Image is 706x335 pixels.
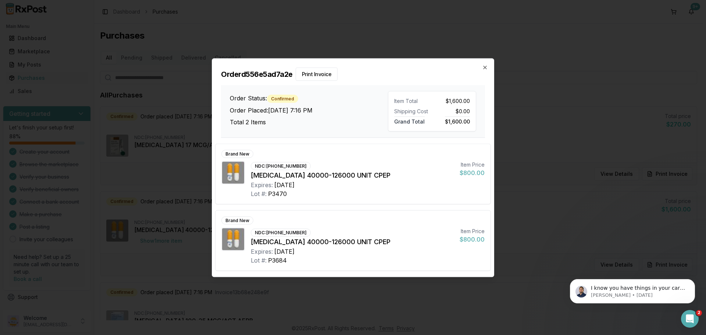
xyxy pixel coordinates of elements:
div: $0.00 [435,107,470,115]
h3: Order Status: [230,93,388,103]
div: NDC: [PHONE_NUMBER] [251,228,311,236]
span: Grand Total [394,116,425,124]
div: Shipping Cost [394,107,429,115]
div: Brand New [221,150,253,158]
div: Expires: [251,247,273,256]
div: Confirmed [267,95,298,103]
h3: Total 2 Items [230,117,388,126]
div: Lot #: [251,256,267,264]
iframe: Intercom live chat [681,310,699,328]
img: Zenpep 40000-126000 UNIT CPEP [222,228,244,250]
div: Expires: [251,180,273,189]
div: Item Price [460,161,485,168]
span: 2 [696,310,702,316]
div: Item Price [460,227,485,235]
p: Message from Manuel, sent 6d ago [32,28,127,35]
div: Item Total [394,97,429,104]
div: P3684 [268,256,287,264]
span: I know you have things in your cart but wanted to give you heads up some pharmacies might be clos... [32,21,126,64]
div: [DATE] [274,180,295,189]
h3: Order Placed: [DATE] 7:16 PM [230,106,388,114]
div: NDC: [PHONE_NUMBER] [251,162,311,170]
div: [DATE] [274,247,295,256]
div: Brand New [221,216,253,224]
div: $800.00 [460,235,485,243]
img: Zenpep 40000-126000 UNIT CPEP [222,161,244,183]
div: Lot #: [251,189,267,198]
h2: Order d556e5ad7a2e [221,67,485,81]
div: $800.00 [460,168,485,177]
div: [MEDICAL_DATA] 40000-126000 UNIT CPEP [251,236,454,247]
span: $1,600.00 [446,97,470,104]
button: Print Invoice [296,67,338,81]
div: [MEDICAL_DATA] 40000-126000 UNIT CPEP [251,170,454,180]
span: $1,600.00 [445,116,470,124]
iframe: Intercom notifications message [559,264,706,315]
div: P3470 [268,189,287,198]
